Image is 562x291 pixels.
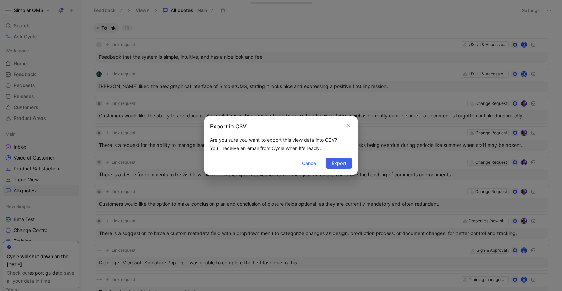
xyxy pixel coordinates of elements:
[302,159,317,167] span: Cancel
[210,136,352,152] div: Are you sure you want to export this view data into CSV? You'll receive an email from Cycle when ...
[326,158,352,169] button: Export
[332,159,346,167] span: Export
[210,122,247,130] h2: Export in CSV
[296,158,323,169] button: Cancel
